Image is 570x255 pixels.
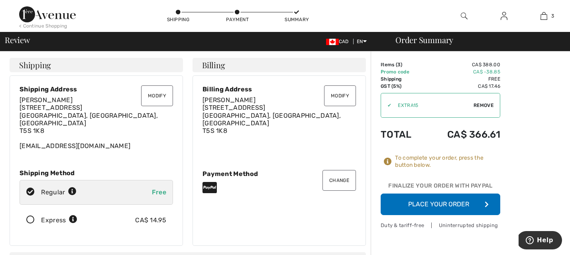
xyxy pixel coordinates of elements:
[541,11,547,21] img: My Bag
[141,85,173,106] button: Modify
[425,121,500,148] td: CA$ 366.61
[381,68,425,75] td: Promo code
[391,93,474,117] input: Promo code
[501,11,507,21] img: My Info
[397,62,401,67] span: 3
[381,221,500,229] div: Duty & tariff-free | Uninterrupted shipping
[381,102,391,109] div: ✔
[202,96,256,104] span: [PERSON_NAME]
[285,16,309,23] div: Summary
[326,39,339,45] img: Canadian Dollar
[494,11,514,21] a: Sign In
[41,215,77,225] div: Express
[524,11,563,21] a: 3
[152,188,166,196] span: Free
[166,16,190,23] div: Shipping
[20,96,173,150] div: [EMAIL_ADDRESS][DOMAIN_NAME]
[381,194,500,215] button: Place Your Order
[381,61,425,68] td: Items ( )
[202,170,356,178] div: Payment Method
[425,83,500,90] td: CA$ 17.46
[519,231,562,251] iframe: Opens a widget where you can find more information
[461,11,468,21] img: search the website
[202,61,225,69] span: Billing
[474,102,493,109] span: Remove
[551,12,554,20] span: 3
[19,61,51,69] span: Shipping
[425,68,500,75] td: CA$ -38.85
[381,75,425,83] td: Shipping
[322,170,356,191] button: Change
[41,188,77,197] div: Regular
[226,16,250,23] div: Payment
[5,36,30,44] span: Review
[381,182,500,194] div: Finalize Your Order with PayPal
[326,39,352,44] span: CAD
[324,85,356,106] button: Modify
[135,215,166,225] div: CA$ 14.95
[20,96,73,104] span: [PERSON_NAME]
[425,61,500,68] td: CA$ 388.00
[20,169,173,177] div: Shipping Method
[19,6,76,22] img: 1ère Avenue
[202,85,356,93] div: Billing Address
[425,75,500,83] td: Free
[19,22,67,30] div: < Continue Shopping
[20,85,173,93] div: Shipping Address
[381,121,425,148] td: Total
[386,36,565,44] div: Order Summary
[20,104,158,134] span: [STREET_ADDRESS] [GEOGRAPHIC_DATA], [GEOGRAPHIC_DATA], [GEOGRAPHIC_DATA] T5S 1K8
[395,154,500,169] div: To complete your order, press the button below.
[202,104,341,134] span: [STREET_ADDRESS] [GEOGRAPHIC_DATA], [GEOGRAPHIC_DATA], [GEOGRAPHIC_DATA] T5S 1K8
[381,83,425,90] td: GST (5%)
[357,39,367,44] span: EN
